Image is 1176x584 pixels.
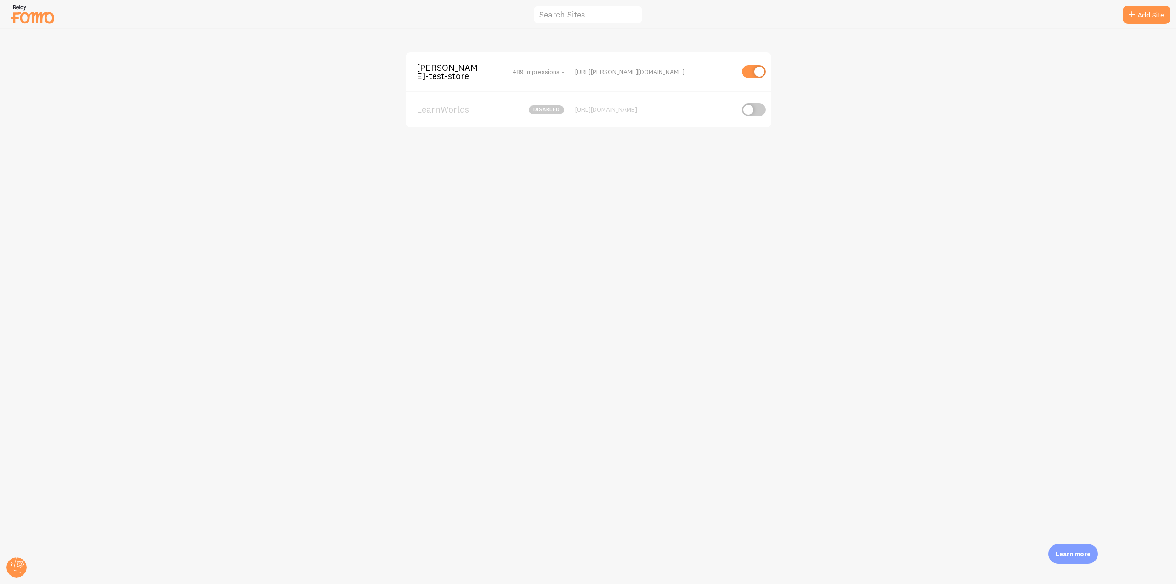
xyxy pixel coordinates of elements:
p: Learn more [1056,550,1091,558]
span: LearnWorlds [417,105,491,113]
img: fomo-relay-logo-orange.svg [10,2,56,26]
span: [PERSON_NAME]-test-store [417,63,491,80]
span: 489 Impressions - [513,68,564,76]
div: [URL][PERSON_NAME][DOMAIN_NAME] [575,68,734,76]
span: disabled [529,105,564,114]
div: Learn more [1048,544,1098,564]
div: [URL][DOMAIN_NAME] [575,105,734,113]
